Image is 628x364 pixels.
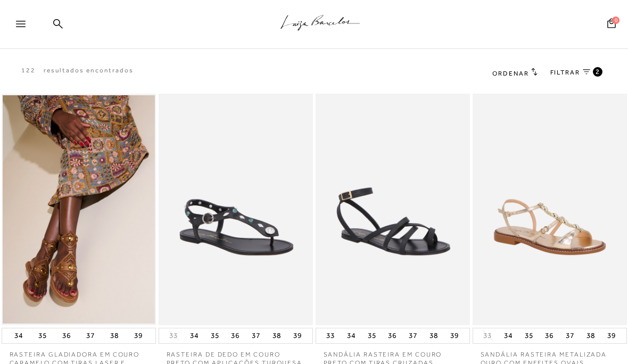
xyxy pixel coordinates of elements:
[249,328,263,343] button: 37
[208,328,222,343] button: 35
[447,328,462,343] button: 39
[21,66,36,75] p: 122
[344,328,359,343] button: 34
[365,328,379,343] button: 35
[3,95,155,324] img: RASTEIRA GLADIADORA EM COURO CARAMELO COM TIRAS LASER E APLIQUES DOURADOS
[35,328,50,343] button: 35
[131,328,146,343] button: 39
[542,328,557,343] button: 36
[59,328,74,343] button: 36
[604,328,619,343] button: 39
[563,328,577,343] button: 37
[11,328,26,343] button: 34
[550,68,580,77] span: FILTRAR
[323,328,338,343] button: 33
[474,95,626,324] img: SANDÁLIA RASTEIRA METALIZADA OURO COM ENFEITES OVAIS METÁLICOS
[501,328,516,343] button: 34
[160,95,312,324] img: RASTEIRA DE DEDO EM COURO PRETO COM APLICAÇÕES TURQUESA E METAL
[492,70,528,77] span: Ordenar
[480,330,495,341] button: 33
[426,328,441,343] button: 38
[166,330,181,341] button: 33
[522,328,536,343] button: 35
[583,328,598,343] button: 38
[385,328,400,343] button: 36
[228,328,243,343] button: 36
[187,328,202,343] button: 34
[604,18,619,32] button: 0
[290,328,305,343] button: 39
[107,328,122,343] button: 38
[269,328,284,343] button: 38
[83,328,98,343] button: 37
[612,16,619,24] span: 0
[44,66,134,75] p: resultados encontrados
[596,67,600,76] span: 2
[406,328,420,343] button: 37
[317,95,469,324] img: SANDÁLIA RASTEIRA EM COURO PRETO COM TIRAS CRUZADAS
